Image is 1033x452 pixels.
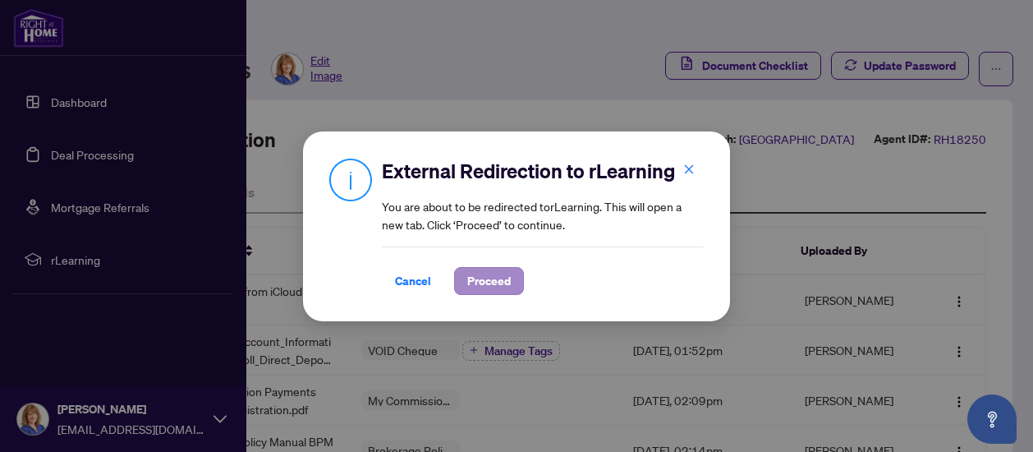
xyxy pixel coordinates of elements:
span: Cancel [395,268,431,294]
img: Info Icon [329,158,372,201]
h2: External Redirection to rLearning [382,158,704,184]
button: Open asap [967,394,1017,444]
div: You are about to be redirected to rLearning . This will open a new tab. Click ‘Proceed’ to continue. [382,158,704,295]
button: Cancel [382,267,444,295]
span: Proceed [467,268,511,294]
span: close [683,164,695,175]
button: Proceed [454,267,524,295]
